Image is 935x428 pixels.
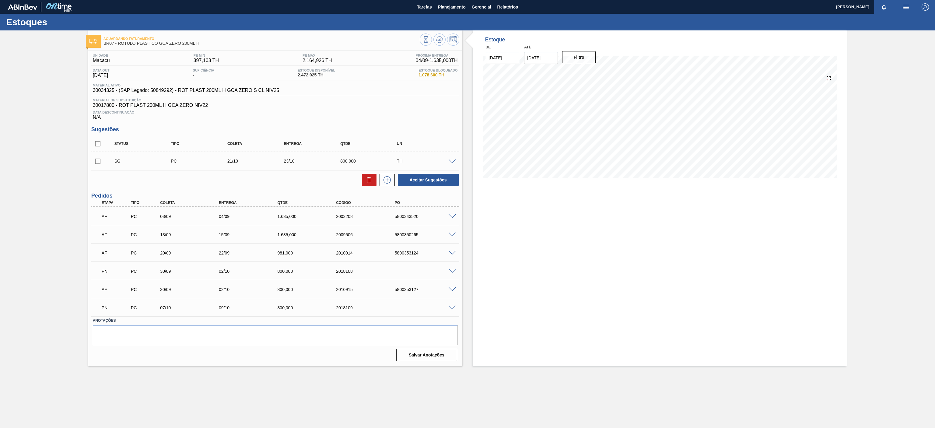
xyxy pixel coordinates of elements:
div: 2018109 [334,305,402,310]
label: De [486,45,491,49]
span: Próxima Entrega [416,54,458,57]
button: Aceitar Sugestões [398,174,459,186]
div: 22/09/2025 [217,251,285,255]
div: Excluir Sugestões [359,174,376,186]
button: Visão Geral dos Estoques [420,33,432,46]
div: 800,000 [276,269,344,274]
span: PE MIN [194,54,219,57]
div: N/A [91,108,459,120]
h3: Sugestões [91,126,459,133]
div: 800,000 [276,305,344,310]
span: 04/09 - 1.635,000 TH [416,58,458,63]
span: Data Descontinuação [93,111,458,114]
div: Pedido de Compra [129,214,162,219]
div: Aguardando Faturamento [100,283,132,296]
span: Relatórios [497,3,518,11]
div: PO [393,201,461,205]
img: userActions [902,3,909,11]
div: Aceitar Sugestões [395,173,459,187]
button: Filtro [562,51,596,63]
input: dd/mm/yyyy [486,52,520,64]
div: Pedido em Negociação [100,301,132,314]
div: Pedido de Compra [129,232,162,237]
div: Pedido de Compra [129,287,162,292]
div: 02/10/2025 [217,287,285,292]
div: 2010915 [334,287,402,292]
label: Anotações [93,316,458,325]
div: TH [395,159,460,163]
span: Tarefas [417,3,432,11]
div: Sugestão Criada [113,159,178,163]
div: Código [334,201,402,205]
div: 02/10/2025 [217,269,285,274]
img: TNhmsLtSVTkK8tSr43FrP2fwEKptu5GPRR3wAAAABJRU5ErkJggg== [8,4,37,10]
p: AF [102,232,131,237]
h3: Pedidos [91,193,459,199]
div: Etapa [100,201,132,205]
div: Coleta [226,142,291,146]
span: 2.472,025 TH [298,73,335,77]
span: 1.078,600 TH [418,73,457,77]
div: Entrega [217,201,285,205]
div: Tipo [169,142,234,146]
div: 2009506 [334,232,402,237]
span: [DATE] [93,73,110,78]
span: 397,103 TH [194,58,219,63]
div: Status [113,142,178,146]
div: 09/10/2025 [217,305,285,310]
div: 21/10/2025 [226,159,291,163]
button: Notificações [874,3,894,11]
div: 20/09/2025 [159,251,226,255]
img: Ícone [89,39,97,44]
span: Unidade [93,54,110,57]
span: 2.164,926 TH [303,58,332,63]
span: Gerencial [472,3,491,11]
span: Suficiência [193,68,214,72]
span: 30017800 - ROT PLAST 200ML H GCA ZERO NIV22 [93,103,458,108]
div: Pedido de Compra [129,251,162,255]
span: PE MAX [303,54,332,57]
div: Pedido de Compra [129,305,162,310]
div: 2018108 [334,269,402,274]
div: Estoque [485,37,505,43]
div: 1.635,000 [276,214,344,219]
p: AF [102,287,131,292]
div: Pedido de Compra [169,159,234,163]
span: Estoque Bloqueado [418,68,457,72]
div: 5800343520 [393,214,461,219]
input: dd/mm/yyyy [524,52,558,64]
div: 15/09/2025 [217,232,285,237]
div: Qtde [276,201,344,205]
div: Qtde [339,142,404,146]
div: Tipo [129,201,162,205]
div: Pedido em Negociação [100,265,132,278]
div: 23/10/2025 [282,159,348,163]
div: 30/09/2025 [159,287,226,292]
img: Logout [922,3,929,11]
div: 2003208 [334,214,402,219]
div: Pedido de Compra [129,269,162,274]
div: - [191,68,216,78]
div: Nova sugestão [376,174,395,186]
div: 2010914 [334,251,402,255]
label: Até [524,45,531,49]
span: BR07 - RÓTULO PLÁSTICO GCA ZERO 200ML H [103,41,420,46]
p: AF [102,214,131,219]
span: 30034325 - (SAP Legado: 50849292) - ROT PLAST 200ML H GCA ZERO S CL NIV25 [93,88,279,93]
h1: Estoques [6,19,114,26]
div: 5800350265 [393,232,461,237]
p: PN [102,269,131,274]
div: 981,000 [276,251,344,255]
div: 04/09/2025 [217,214,285,219]
span: Macacu [93,58,110,63]
p: PN [102,305,131,310]
div: 30/09/2025 [159,269,226,274]
span: Material de Substituição [93,98,458,102]
button: Salvar Anotações [396,349,457,361]
div: Coleta [159,201,226,205]
div: Aguardando Faturamento [100,246,132,260]
div: 03/09/2025 [159,214,226,219]
span: Data out [93,68,110,72]
div: 5800353127 [393,287,461,292]
div: Entrega [282,142,348,146]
